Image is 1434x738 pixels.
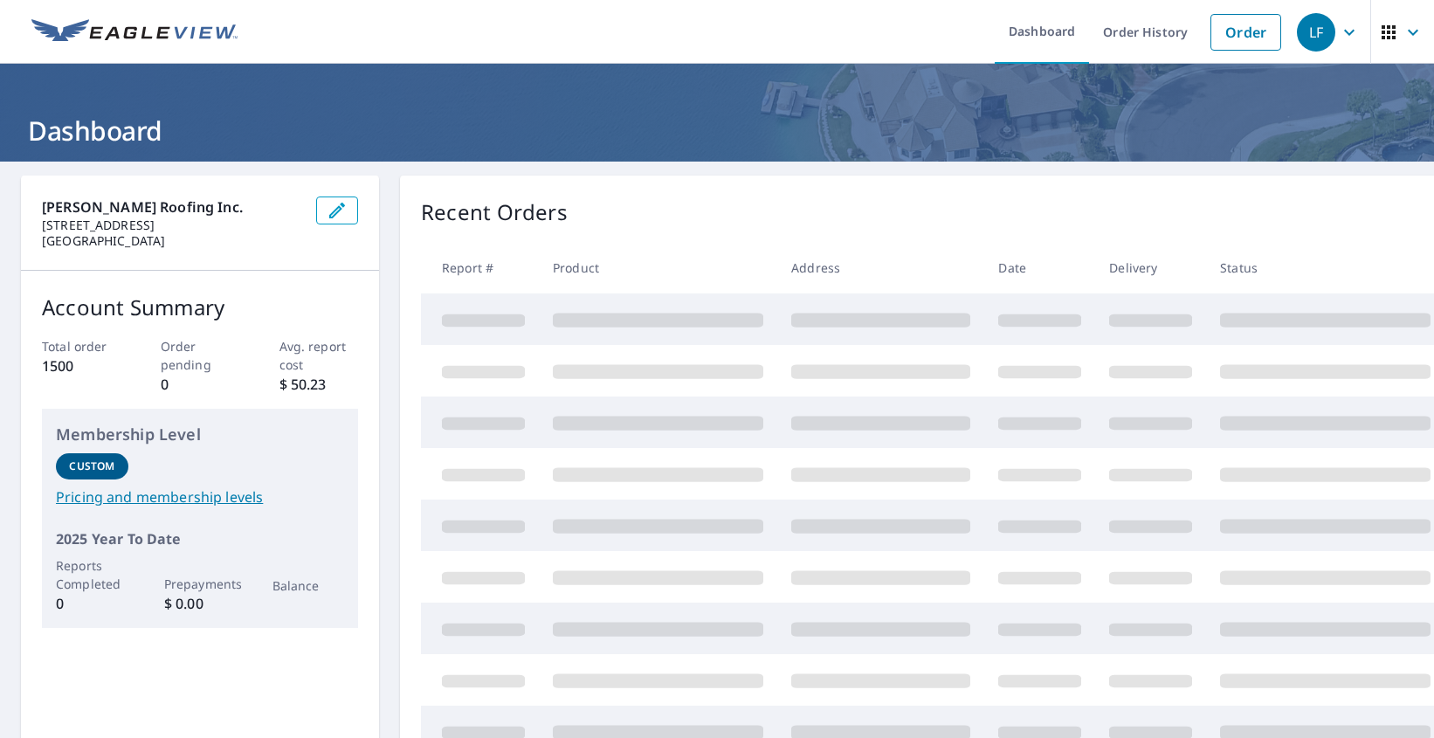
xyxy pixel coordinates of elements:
p: $ 50.23 [279,374,359,395]
a: Pricing and membership levels [56,486,344,507]
p: 2025 Year To Date [56,528,344,549]
th: Address [777,242,984,293]
th: Date [984,242,1095,293]
p: Total order [42,337,121,355]
p: [PERSON_NAME] Roofing Inc. [42,197,302,217]
p: $ 0.00 [164,593,237,614]
img: EV Logo [31,19,238,45]
th: Report # [421,242,539,293]
p: [STREET_ADDRESS] [42,217,302,233]
th: Delivery [1095,242,1206,293]
p: 1500 [42,355,121,376]
p: Avg. report cost [279,337,359,374]
p: 0 [56,593,128,614]
a: Order [1210,14,1281,51]
p: [GEOGRAPHIC_DATA] [42,233,302,249]
th: Product [539,242,777,293]
p: Balance [272,576,345,595]
p: Recent Orders [421,197,568,228]
div: LF [1297,13,1335,52]
p: Membership Level [56,423,344,446]
p: Custom [69,459,114,474]
h1: Dashboard [21,113,1413,148]
p: 0 [161,374,240,395]
p: Order pending [161,337,240,374]
p: Prepayments [164,575,237,593]
p: Account Summary [42,292,358,323]
p: Reports Completed [56,556,128,593]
